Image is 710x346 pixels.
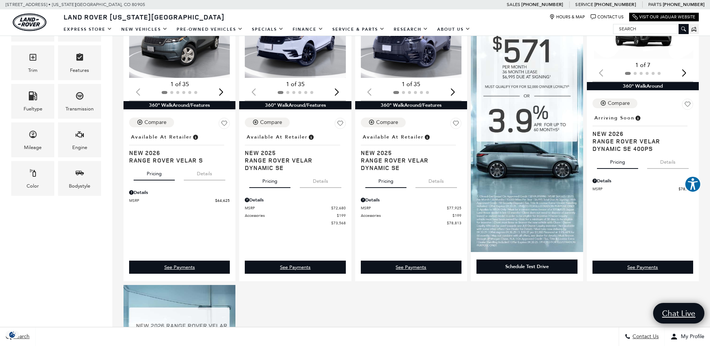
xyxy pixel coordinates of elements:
[505,263,549,270] div: Schedule Test Drive
[647,152,689,169] button: details tab
[117,23,172,36] a: New Vehicles
[361,261,461,274] div: undefined - Range Rover Velar Dynamic SE
[245,118,290,127] button: Compare Vehicle
[245,261,345,274] div: undefined - Range Rover Velar Dynamic SE
[129,189,230,196] div: Pricing Details - Range Rover Velar S
[337,213,346,218] span: $199
[363,133,424,141] span: Available at Retailer
[682,98,693,113] button: Save Vehicle
[6,2,145,7] a: [STREET_ADDRESS] • [US_STATE][GEOGRAPHIC_DATA], CO 80905
[129,1,231,78] div: 1 / 2
[355,101,467,109] div: 360° WalkAround/Features
[594,1,636,7] a: [PHONE_NUMBER]
[288,23,328,36] a: Finance
[245,1,347,78] img: 2025 Land Rover Range Rover Velar Dynamic SE 1
[64,12,225,21] span: Land Rover [US_STATE][GEOGRAPHIC_DATA]
[653,303,704,324] a: Chat Live
[476,259,577,274] div: Schedule Test Drive
[184,164,225,180] button: details tab
[11,161,54,196] div: ColorColor
[679,64,689,81] div: Next slide
[129,198,230,203] a: MSRP $64,625
[361,220,461,226] a: $78,813
[70,66,89,75] div: Features
[249,172,290,188] button: pricing tab
[328,23,389,36] a: Service & Parts
[361,205,447,211] span: MSRP
[58,161,101,196] div: BodystyleBodystyle
[58,84,101,119] div: TransmissionTransmission
[131,133,192,141] span: Available at Retailer
[247,23,288,36] a: Specials
[331,220,346,226] span: $73,568
[658,308,699,318] span: Chat Live
[591,14,624,20] a: Contact Us
[335,118,346,132] button: Save Vehicle
[507,2,520,7] span: Sales
[4,331,21,339] div: Privacy Settings
[592,113,693,152] a: Arriving SoonNew 2026Range Rover Velar Dynamic SE 400PS
[665,327,710,346] button: Open user profile menu
[592,261,693,274] a: See Payments
[75,128,84,143] span: Engine
[592,177,693,184] div: Pricing Details - Range Rover Velar Dynamic SE 400PS
[245,80,345,88] div: 1 of 35
[679,186,693,192] span: $78,500
[219,118,230,132] button: Save Vehicle
[685,176,701,194] aside: Accessibility Help Desk
[28,89,37,105] span: Fueltype
[144,119,167,126] div: Compare
[260,119,282,126] div: Compare
[332,84,342,100] div: Next slide
[361,132,461,172] a: Available at RetailerNew 2025Range Rover Velar Dynamic SE
[28,51,37,66] span: Trim
[129,132,230,164] a: Available at RetailerNew 2026Range Rover Velar S
[415,172,457,188] button: details tab
[361,80,461,88] div: 1 of 35
[361,1,463,78] img: 2025 Land Rover Range Rover Velar Dynamic SE 1
[13,13,46,31] a: land-rover
[247,133,308,141] span: Available at Retailer
[69,182,90,190] div: Bodystyle
[245,205,331,211] span: MSRP
[631,334,659,340] span: Contact Us
[450,118,461,132] button: Save Vehicle
[424,133,430,141] span: Vehicle is in stock and ready for immediate delivery. Due to demand, availability is subject to c...
[361,213,452,218] span: Accessories
[433,23,475,36] a: About Us
[592,130,688,137] span: New 2026
[575,2,593,7] span: Service
[245,220,345,226] a: $73,568
[129,118,174,127] button: Compare Vehicle
[24,143,42,152] div: Mileage
[129,198,215,203] span: MSRP
[215,198,230,203] span: $64,625
[245,197,345,203] div: Pricing Details - Range Rover Velar Dynamic SE
[361,157,456,172] span: Range Rover Velar Dynamic SE
[648,2,662,7] span: Parts
[24,105,42,113] div: Fueltype
[28,167,37,182] span: Color
[245,157,340,172] span: Range Rover Velar Dynamic SE
[245,213,345,218] a: Accessories $199
[448,84,458,100] div: Next slide
[75,51,84,66] span: Features
[608,100,630,107] div: Compare
[245,132,345,172] a: Available at RetailerNew 2025Range Rover Velar Dynamic SE
[134,164,175,180] button: pricing tab
[308,133,314,141] span: Vehicle is in stock and ready for immediate delivery. Due to demand, availability is subject to c...
[28,128,37,143] span: Mileage
[75,167,84,182] span: Bodystyle
[129,261,230,274] a: See Payments
[245,1,347,78] div: 1 / 2
[59,23,117,36] a: EXPRESS STORE
[65,105,94,113] div: Transmission
[376,119,398,126] div: Compare
[58,122,101,157] div: EngineEngine
[452,213,461,218] span: $199
[129,261,230,274] div: undefined - Range Rover Velar S
[239,101,351,109] div: 360° WalkAround/Features
[11,45,54,80] div: TrimTrim
[129,149,224,157] span: New 2026
[447,205,461,211] span: $77,925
